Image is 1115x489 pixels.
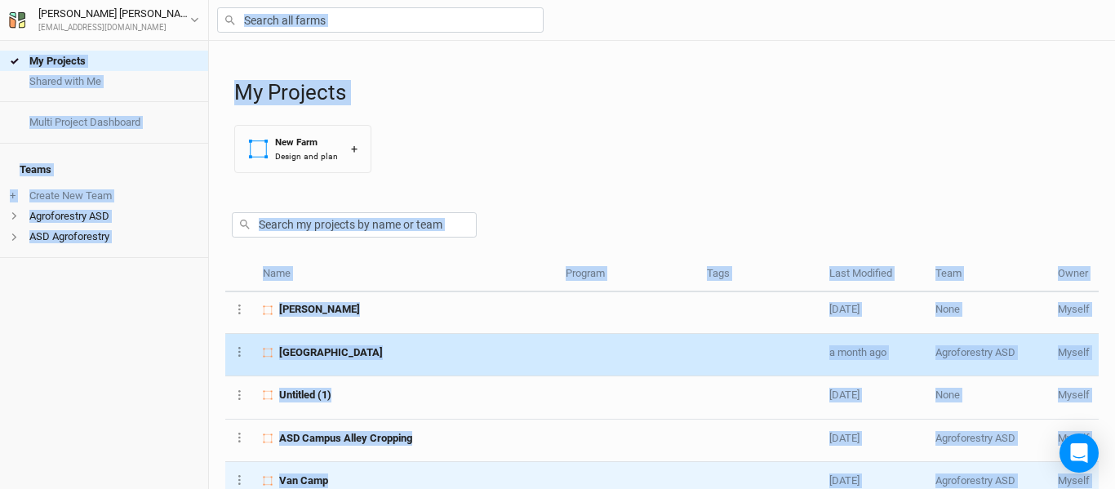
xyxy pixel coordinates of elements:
span: etweardy@asdevelop.org [1058,474,1090,487]
th: Last Modified [820,257,926,292]
div: + [351,140,358,158]
span: Sep 2, 2025 8:32 AM [829,303,860,315]
h1: My Projects [234,80,1099,105]
span: etweardy@asdevelop.org [1058,432,1090,444]
span: Jul 22, 2025 11:23 AM [829,389,860,401]
input: Search all farms [217,7,544,33]
span: etweardy@asdevelop.org [1058,346,1090,358]
div: [PERSON_NAME] [PERSON_NAME] [38,6,190,22]
td: Agroforestry ASD [926,420,1049,462]
div: Open Intercom Messenger [1059,433,1099,473]
span: Peace Hill Farm [279,345,383,360]
button: New FarmDesign and plan+ [234,125,371,173]
span: etweardy@asdevelop.org [1058,303,1090,315]
td: None [926,376,1049,419]
td: Agroforestry ASD [926,334,1049,376]
span: David Ryan [279,302,360,317]
div: Design and plan [275,150,338,162]
th: Owner [1049,257,1099,292]
div: [EMAIL_ADDRESS][DOMAIN_NAME] [38,22,190,34]
button: [PERSON_NAME] [PERSON_NAME][EMAIL_ADDRESS][DOMAIN_NAME] [8,5,200,34]
span: Aug 14, 2025 9:15 AM [829,346,886,358]
span: Untitled (1) [279,388,331,402]
th: Team [926,257,1049,292]
th: Name [254,257,557,292]
td: None [926,291,1049,333]
input: Search my projects by name or team [232,212,477,238]
span: ASD Campus Alley Cropping [279,431,412,446]
span: + [10,189,16,202]
th: Program [557,257,697,292]
div: New Farm [275,136,338,149]
span: Van Camp [279,473,328,488]
span: Jul 1, 2025 11:17 AM [829,432,860,444]
h4: Teams [10,153,198,186]
span: Apr 23, 2025 6:28 AM [829,474,860,487]
th: Tags [698,257,820,292]
span: etweardy@asdevelop.org [1058,389,1090,401]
